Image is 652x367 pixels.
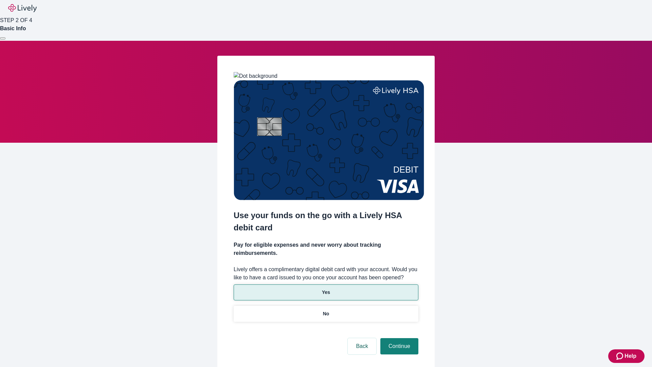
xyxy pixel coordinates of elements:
[8,4,37,12] img: Lively
[624,352,636,360] span: Help
[323,310,329,317] p: No
[322,289,330,296] p: Yes
[380,338,418,354] button: Continue
[608,349,645,363] button: Zendesk support iconHelp
[234,241,418,257] h4: Pay for eligible expenses and never worry about tracking reimbursements.
[616,352,624,360] svg: Zendesk support icon
[234,284,418,300] button: Yes
[234,306,418,322] button: No
[234,80,424,200] img: Debit card
[348,338,376,354] button: Back
[234,265,418,282] label: Lively offers a complimentary digital debit card with your account. Would you like to have a card...
[234,209,418,234] h2: Use your funds on the go with a Lively HSA debit card
[234,72,277,80] img: Dot background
